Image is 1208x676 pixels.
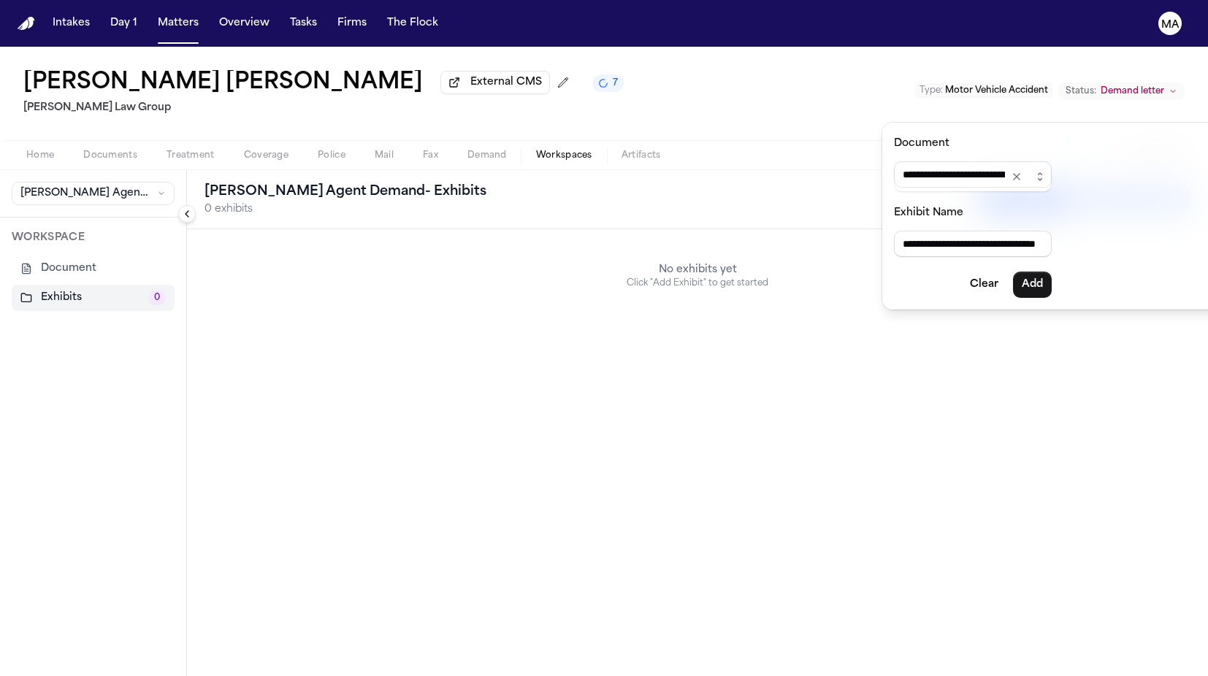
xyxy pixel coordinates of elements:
label: Exhibit Name [894,207,963,218]
button: Clear selection [1005,161,1028,192]
label: Document [894,138,949,149]
button: Clear [961,272,1007,298]
button: Add [1013,272,1052,298]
